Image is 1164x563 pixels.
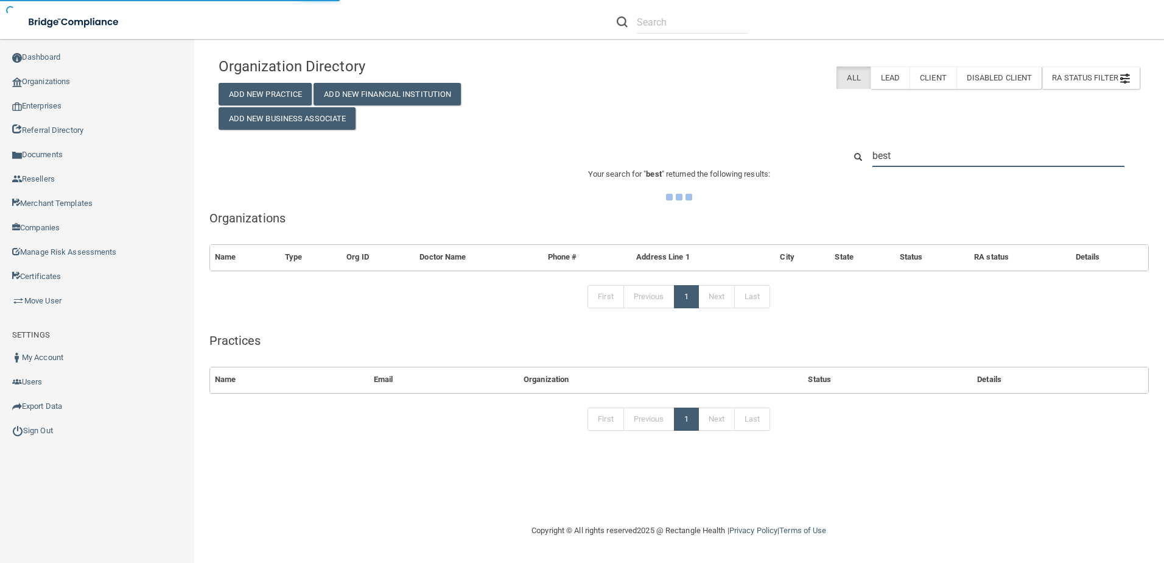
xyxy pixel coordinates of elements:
[12,150,22,160] img: icon-documents.8dae5593.png
[1071,245,1148,270] th: Details
[219,107,356,130] button: Add New Business Associate
[12,425,23,436] img: ic_power_dark.7ecde6b1.png
[210,245,280,270] th: Name
[1120,74,1130,83] img: icon-filter@2x.21656d0b.png
[210,367,369,392] th: Name
[1052,73,1130,82] span: RA Status Filter
[12,295,24,307] img: briefcase.64adab9b.png
[342,245,415,270] th: Org ID
[369,367,519,392] th: Email
[734,408,770,431] a: Last
[587,408,624,431] a: First
[219,83,312,105] button: Add New Practice
[623,408,675,431] a: Previous
[646,169,661,179] span: best
[12,377,22,387] img: icon-users.e205127d.png
[775,245,830,270] th: City
[415,245,542,270] th: Doctor Name
[830,245,894,270] th: State
[587,285,624,308] a: First
[543,245,632,270] th: Phone #
[18,10,130,35] img: bridge_compliance_login_screen.278c3ca4.svg
[219,58,513,74] h4: Organization Directory
[698,408,735,431] a: Next
[734,285,770,308] a: Last
[314,83,461,105] button: Add New Financial Institution
[617,16,628,27] img: ic-search.3b580494.png
[623,285,675,308] a: Previous
[637,11,748,34] input: Search
[872,144,1124,167] input: Search
[209,334,1149,347] h5: Practices
[895,245,969,270] th: Status
[12,102,22,111] img: enterprise.0d942306.png
[674,285,699,308] a: 1
[972,367,1148,392] th: Details
[519,367,803,392] th: Organization
[12,353,22,363] img: ic_user_dark.df1a06c3.png
[871,66,910,89] label: Lead
[12,53,22,63] img: ic_dashboard_dark.d01f4a41.png
[12,402,22,411] img: icon-export.b9366987.png
[729,526,777,535] a: Privacy Policy
[953,476,1149,525] iframe: Drift Widget Chat Controller
[280,245,342,270] th: Type
[666,194,692,200] img: ajax-loader.4d491dd7.gif
[12,174,22,184] img: ic_reseller.de258add.png
[779,526,826,535] a: Terms of Use
[674,408,699,431] a: 1
[836,66,870,89] label: All
[969,245,1071,270] th: RA status
[956,66,1042,89] label: Disabled Client
[209,167,1149,182] p: Your search for " " returned the following results:
[209,211,1149,225] h5: Organizations
[457,511,901,550] div: Copyright © All rights reserved 2025 @ Rectangle Health | |
[698,285,735,308] a: Next
[803,367,972,392] th: Status
[12,77,22,87] img: organization-icon.f8decf85.png
[910,66,956,89] label: Client
[12,328,50,342] label: SETTINGS
[631,245,775,270] th: Address Line 1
